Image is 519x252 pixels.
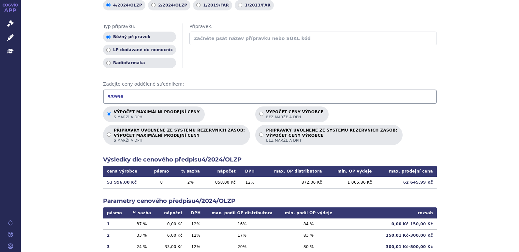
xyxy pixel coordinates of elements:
[260,166,326,177] th: max. OP distributora
[103,81,437,88] span: Zadejte ceny oddělené středníkem:
[266,133,397,138] strong: VÝPOČET CENY VÝROBCE
[376,177,437,188] td: 62 645,99 Kč
[106,61,111,65] input: Radiofarmaka
[205,207,279,218] th: max. podíl OP distributora
[148,166,175,177] th: pásmo
[338,230,437,241] td: 150,01 Kč - 300,00 Kč
[156,230,186,241] td: 6,00 Kč
[196,3,200,7] input: 1/2019/FAR
[260,177,326,188] td: 872,06 Kč
[186,207,205,218] th: DPH
[189,32,437,45] input: Začněte psát název přípravku nebo SÚKL kód
[106,35,111,39] input: Běžný přípravek
[279,207,338,218] th: min. podíl OP výdeje
[338,218,437,230] td: 0,00 Kč - 150,00 Kč
[189,23,437,30] span: Přípravek:
[127,218,156,230] td: 37 %
[326,166,376,177] th: min. OP výdeje
[103,90,437,104] input: Zadejte ceny oddělené středníkem
[266,115,323,119] span: bez marže a DPH
[127,230,156,241] td: 33 %
[175,177,206,188] td: 2 %
[156,207,186,218] th: nápočet
[266,138,397,143] span: bez marže a DPH
[326,177,376,188] td: 1 065,86 Kč
[205,218,279,230] td: 16 %
[103,166,148,177] th: cena výrobce
[266,128,397,143] p: PŘÍPRAVKY UVOLNĚNÉ ZE SYSTÉMU REZERVNÍCH ZÁSOB:
[103,58,176,68] label: Radiofarmaka
[106,3,111,7] input: 4/2024/OLZP
[106,48,111,52] input: LP dodávané do nemocnic
[103,207,127,218] th: pásmo
[206,177,240,188] td: 858,00 Kč
[206,166,240,177] th: nápočet
[240,166,260,177] th: DPH
[259,112,263,116] input: Výpočet ceny výrobcebez marže a DPH
[186,230,205,241] td: 12 %
[107,133,111,137] input: PŘÍPRAVKY UVOLNĚNÉ ZE SYSTÉMU REZERVNÍCH ZÁSOB:VÝPOČET MAXIMÁLNÍ PRODEJNÍ CENYs marží a DPH
[114,133,245,138] strong: VÝPOČET MAXIMÁLNÍ PRODEJNÍ CENY
[338,207,437,218] th: rozsah
[148,177,175,188] td: 8
[156,218,186,230] td: 0,00 Kč
[266,110,323,119] p: Výpočet ceny výrobce
[103,23,176,30] span: Typ přípravku:
[114,115,200,119] span: s marží a DPH
[279,230,338,241] td: 83 %
[240,177,260,188] td: 12 %
[103,32,176,42] label: Běžný přípravek
[114,128,245,143] p: PŘÍPRAVKY UVOLNĚNÉ ZE SYSTÉMU REZERVNÍCH ZÁSOB:
[103,156,437,164] h2: Výsledky dle cenového předpisu 4/2024/OLZP
[151,3,156,7] input: 2/2024/OLZP
[103,218,127,230] td: 1
[279,218,338,230] td: 84 %
[376,166,437,177] th: max. prodejní cena
[205,230,279,241] td: 17 %
[103,197,437,205] h2: Parametry cenového předpisu 4/2024/OLZP
[114,138,245,143] span: s marží a DPH
[175,166,206,177] th: % sazba
[186,218,205,230] td: 12 %
[114,110,200,119] p: Výpočet maximální prodejní ceny
[103,177,148,188] td: 53 996,00 Kč
[259,133,263,137] input: PŘÍPRAVKY UVOLNĚNÉ ZE SYSTÉMU REZERVNÍCH ZÁSOB:VÝPOČET CENY VÝROBCEbez marže a DPH
[238,3,242,7] input: 1/2013/FAR
[127,207,156,218] th: % sazba
[107,112,111,116] input: Výpočet maximální prodejní cenys marží a DPH
[103,45,176,55] label: LP dodávané do nemocnic
[103,230,127,241] td: 2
